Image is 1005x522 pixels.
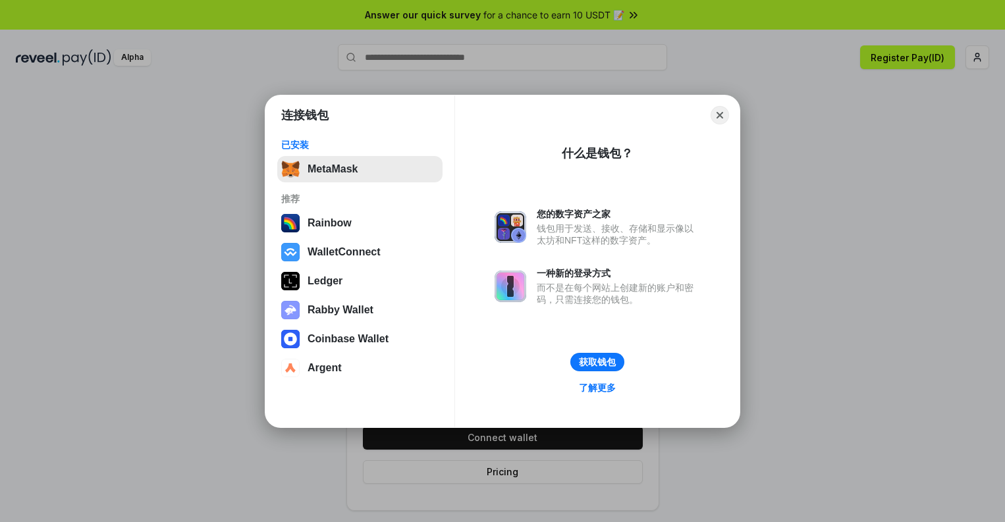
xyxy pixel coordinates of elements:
button: 获取钱包 [570,353,624,371]
div: 一种新的登录方式 [537,267,700,279]
img: svg+xml,%3Csvg%20width%3D%2228%22%20height%3D%2228%22%20viewBox%3D%220%200%2028%2028%22%20fill%3D... [281,243,300,261]
img: svg+xml,%3Csvg%20width%3D%2228%22%20height%3D%2228%22%20viewBox%3D%220%200%2028%2028%22%20fill%3D... [281,330,300,348]
div: Rabby Wallet [308,304,373,316]
div: 了解更多 [579,382,616,394]
div: 钱包用于发送、接收、存储和显示像以太坊和NFT这样的数字资产。 [537,222,700,246]
h1: 连接钱包 [281,107,329,123]
img: svg+xml,%3Csvg%20width%3D%2228%22%20height%3D%2228%22%20viewBox%3D%220%200%2028%2028%22%20fill%3D... [281,359,300,377]
div: Ledger [308,275,342,287]
button: Close [711,106,729,124]
div: MetaMask [308,163,358,175]
a: 了解更多 [571,379,624,396]
div: WalletConnect [308,246,381,258]
div: 什么是钱包？ [562,145,633,161]
button: Rabby Wallet [277,297,443,323]
div: 而不是在每个网站上创建新的账户和密码，只需连接您的钱包。 [537,282,700,305]
img: svg+xml,%3Csvg%20fill%3D%22none%22%20height%3D%2233%22%20viewBox%3D%220%200%2035%2033%22%20width%... [281,160,300,178]
img: svg+xml,%3Csvg%20xmlns%3D%22http%3A%2F%2Fwww.w3.org%2F2000%2Fsvg%22%20fill%3D%22none%22%20viewBox... [281,301,300,319]
div: 您的数字资产之家 [537,208,700,220]
div: 推荐 [281,193,439,205]
div: Argent [308,362,342,374]
button: Ledger [277,268,443,294]
button: Coinbase Wallet [277,326,443,352]
div: Coinbase Wallet [308,333,389,345]
img: svg+xml,%3Csvg%20xmlns%3D%22http%3A%2F%2Fwww.w3.org%2F2000%2Fsvg%22%20width%3D%2228%22%20height%3... [281,272,300,290]
button: WalletConnect [277,239,443,265]
button: MetaMask [277,156,443,182]
div: 已安装 [281,139,439,151]
img: svg+xml,%3Csvg%20xmlns%3D%22http%3A%2F%2Fwww.w3.org%2F2000%2Fsvg%22%20fill%3D%22none%22%20viewBox... [495,271,526,302]
button: Rainbow [277,210,443,236]
div: Rainbow [308,217,352,229]
button: Argent [277,355,443,381]
img: svg+xml,%3Csvg%20xmlns%3D%22http%3A%2F%2Fwww.w3.org%2F2000%2Fsvg%22%20fill%3D%22none%22%20viewBox... [495,211,526,243]
div: 获取钱包 [579,356,616,368]
img: svg+xml,%3Csvg%20width%3D%22120%22%20height%3D%22120%22%20viewBox%3D%220%200%20120%20120%22%20fil... [281,214,300,232]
